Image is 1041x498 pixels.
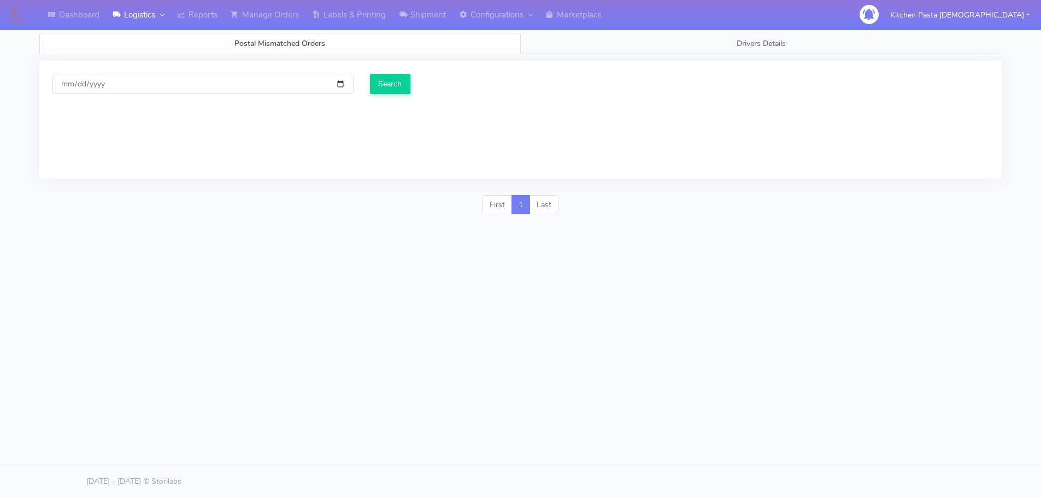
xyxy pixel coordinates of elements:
[737,38,786,49] span: Drivers Details
[511,195,530,215] a: 1
[882,4,1038,26] button: Kitchen Pasta [DEMOGRAPHIC_DATA]
[234,38,325,49] span: Postal Mismatched Orders
[370,74,410,94] input: Search
[39,33,1002,54] ul: Tabs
